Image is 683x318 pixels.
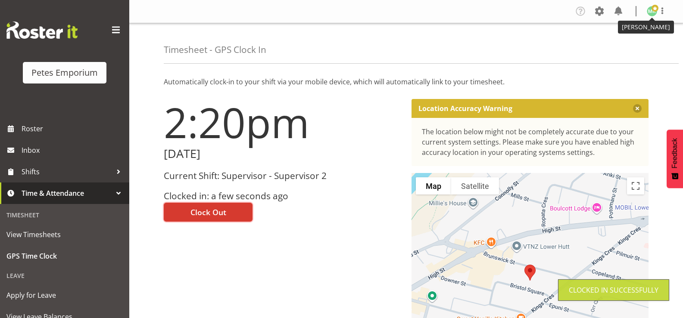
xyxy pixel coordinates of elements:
img: Rosterit website logo [6,22,78,39]
span: Inbox [22,144,125,157]
h1: 2:20pm [164,99,401,145]
span: Time & Attendance [22,187,112,200]
button: Show satellite imagery [451,177,499,195]
button: Show street map [416,177,451,195]
span: Feedback [671,138,679,168]
h3: Current Shift: Supervisor - Supervisor 2 [164,171,401,181]
div: Timesheet [2,206,127,224]
span: Shifts [22,165,112,178]
span: Apply for Leave [6,289,123,302]
div: Petes Emporium [31,66,98,79]
img: melanie-richardson713.jpg [647,6,657,16]
a: Apply for Leave [2,284,127,306]
button: Close message [633,104,642,113]
div: Leave [2,267,127,284]
h4: Timesheet - GPS Clock In [164,45,266,55]
button: Toggle fullscreen view [627,177,644,195]
span: Clock Out [190,207,226,218]
p: Location Accuracy Warning [418,104,512,113]
span: View Timesheets [6,228,123,241]
p: Automatically clock-in to your shift via your mobile device, which will automatically link to you... [164,77,649,87]
button: Clock Out [164,203,253,222]
span: Roster [22,122,125,135]
span: GPS Time Clock [6,250,123,262]
h3: Clocked in: a few seconds ago [164,191,401,201]
a: View Timesheets [2,224,127,245]
h2: [DATE] [164,147,401,161]
button: Feedback - Show survey [667,130,683,188]
div: The location below might not be completely accurate due to your current system settings. Please m... [422,127,639,157]
a: GPS Time Clock [2,245,127,267]
div: Clocked in Successfully [569,285,658,295]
